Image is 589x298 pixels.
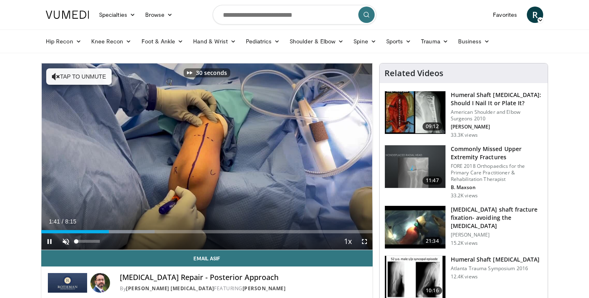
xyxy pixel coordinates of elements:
[137,33,189,50] a: Foot & Ankle
[241,33,285,50] a: Pediatrics
[451,124,543,130] p: [PERSON_NAME]
[94,7,140,23] a: Specialties
[451,205,543,230] h3: [MEDICAL_DATA] shaft fracture fixation- avoiding the [MEDICAL_DATA]
[451,240,478,246] p: 15.2K views
[120,285,366,292] div: By FEATURING
[41,230,373,233] div: Progress Bar
[451,273,478,280] p: 12.4K views
[384,68,443,78] h4: Related Videos
[385,206,445,248] img: 242296_0001_1.png.150x105_q85_crop-smart_upscale.jpg
[48,273,87,293] img: Rothman Hand Surgery
[451,184,543,191] p: B. Maxson
[384,145,543,199] a: 11:47 Commonly Missed Upper Extremity Fractures FORE 2018 Orthopaedics for the Primary Care Pract...
[451,255,540,264] h3: Humeral Shaft [MEDICAL_DATA]
[385,91,445,134] img: sot_1.png.150x105_q85_crop-smart_upscale.jpg
[348,33,381,50] a: Spine
[188,33,241,50] a: Hand & Wrist
[41,233,58,250] button: Pause
[62,218,63,225] span: /
[451,163,543,183] p: FORE 2018 Orthopaedics for the Primary Care Practitioner & Rehabilitation Therapist
[340,233,356,250] button: Playback Rate
[58,233,74,250] button: Unmute
[423,237,442,245] span: 21:34
[451,145,543,161] h3: Commonly Missed Upper Extremity Fractures
[423,287,442,295] span: 10:16
[385,145,445,188] img: b2c65235-e098-4cd2-ab0f-914df5e3e270.150x105_q85_crop-smart_upscale.jpg
[46,68,112,85] button: Tap to unmute
[41,250,373,266] a: Email Asif
[451,91,543,107] h3: Humeral Shaft [MEDICAL_DATA]: Should I Nail It or Plate It?
[451,192,478,199] p: 33.2K views
[451,265,540,272] p: Atlanta Trauma Symposium 2016
[49,218,60,225] span: 1:41
[488,7,522,23] a: Favorites
[41,33,86,50] a: Hip Recon
[140,7,178,23] a: Browse
[120,273,366,282] h4: [MEDICAL_DATA] Repair - Posterior Approach
[423,176,442,185] span: 11:47
[196,70,227,76] p: 30 seconds
[41,63,373,250] video-js: Video Player
[126,285,214,292] a: [PERSON_NAME] [MEDICAL_DATA]
[381,33,416,50] a: Sports
[451,232,543,238] p: [PERSON_NAME]
[423,122,442,131] span: 09:12
[46,11,89,19] img: VuMedi Logo
[243,285,286,292] a: [PERSON_NAME]
[384,205,543,249] a: 21:34 [MEDICAL_DATA] shaft fracture fixation- avoiding the [MEDICAL_DATA] [PERSON_NAME] 15.2K views
[356,233,373,250] button: Fullscreen
[76,240,99,243] div: Volume Level
[65,218,76,225] span: 8:15
[86,33,137,50] a: Knee Recon
[213,5,376,25] input: Search topics, interventions
[384,91,543,138] a: 09:12 Humeral Shaft [MEDICAL_DATA]: Should I Nail It or Plate It? American Shoulder and Elbow Sur...
[90,273,110,293] img: Avatar
[451,132,478,138] p: 33.3K views
[285,33,348,50] a: Shoulder & Elbow
[527,7,543,23] a: R
[416,33,453,50] a: Trauma
[453,33,495,50] a: Business
[451,109,543,122] p: American Shoulder and Elbow Surgeons 2010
